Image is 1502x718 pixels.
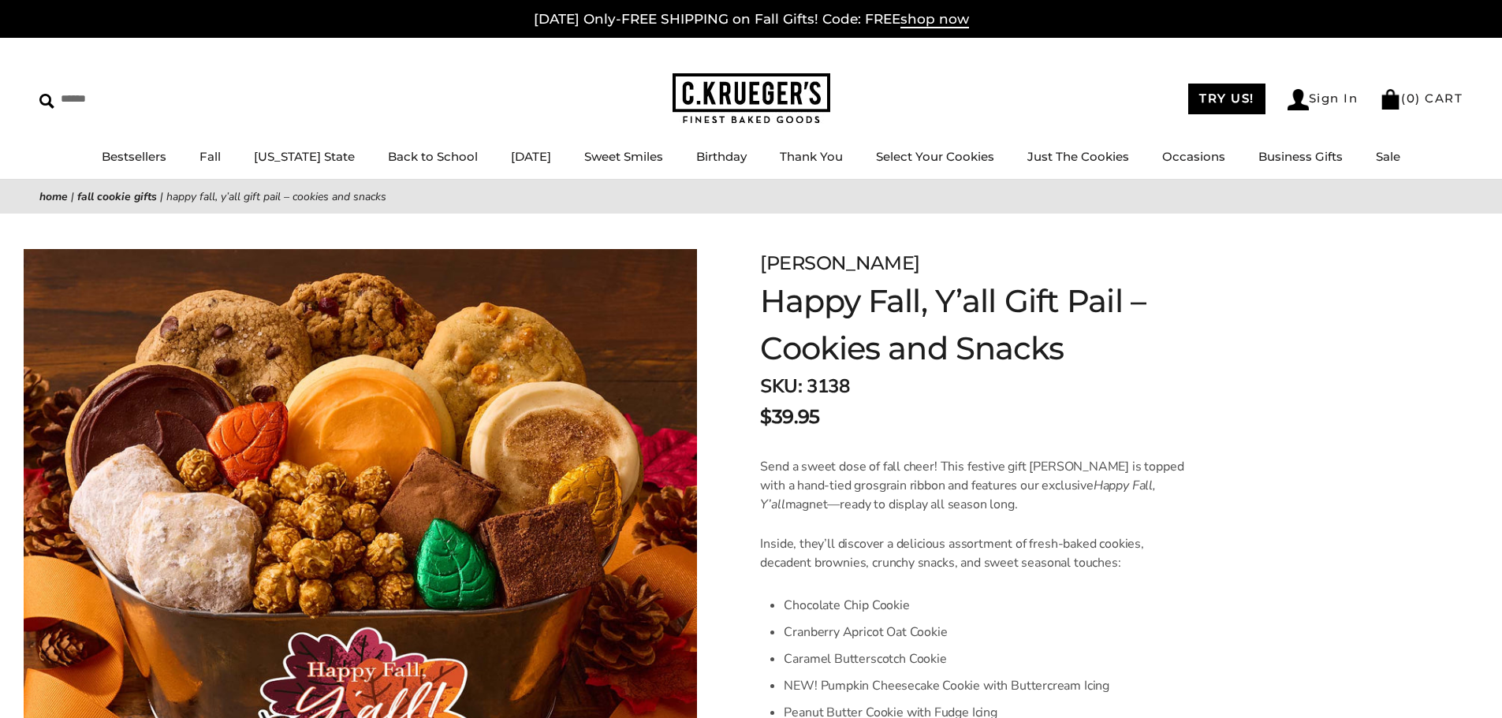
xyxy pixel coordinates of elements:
img: Account [1288,89,1309,110]
a: Occasions [1162,149,1225,164]
a: [DATE] Only-FREE SHIPPING on Fall Gifts! Code: FREEshop now [534,11,969,28]
img: Bag [1380,89,1401,110]
span: Happy Fall, Y’all Gift Pail – Cookies and Snacks [166,189,386,204]
input: Search [39,87,227,111]
span: 3138 [807,374,849,399]
p: Inside, they’ll discover a delicious assortment of fresh-baked cookies, decadent brownies, crunch... [760,534,1191,572]
a: Select Your Cookies [876,149,994,164]
a: Sale [1376,149,1400,164]
a: Fall Cookie Gifts [77,189,157,204]
a: Birthday [696,149,747,164]
a: Sign In [1288,89,1359,110]
a: Bestsellers [102,149,166,164]
a: Fall [199,149,221,164]
a: [DATE] [511,149,551,164]
a: Home [39,189,68,204]
img: Search [39,94,54,109]
li: Cranberry Apricot Oat Cookie [784,619,1191,645]
a: Just The Cookies [1027,149,1129,164]
span: 0 [1407,91,1416,106]
span: $39.95 [760,403,819,431]
a: Thank You [780,149,843,164]
h1: Happy Fall, Y’all Gift Pail – Cookies and Snacks [760,277,1263,372]
a: (0) CART [1380,91,1463,106]
nav: breadcrumbs [39,188,1463,206]
div: [PERSON_NAME] [760,249,1263,277]
li: NEW! Pumpkin Cheesecake Cookie with Buttercream Icing [784,672,1191,699]
strong: SKU: [760,374,802,399]
li: Caramel Butterscotch Cookie [784,645,1191,672]
a: Sweet Smiles [584,149,663,164]
span: shop now [900,11,969,28]
li: Chocolate Chip Cookie [784,592,1191,619]
a: TRY US! [1188,84,1265,114]
p: Send a sweet dose of fall cheer! This festive gift [PERSON_NAME] is topped with a hand-tied grosg... [760,457,1191,514]
span: | [71,189,74,204]
em: Happy Fall, Y’all [760,477,1156,513]
img: C.KRUEGER'S [673,73,830,125]
a: [US_STATE] State [254,149,355,164]
a: Back to School [388,149,478,164]
a: Business Gifts [1258,149,1343,164]
span: | [160,189,163,204]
